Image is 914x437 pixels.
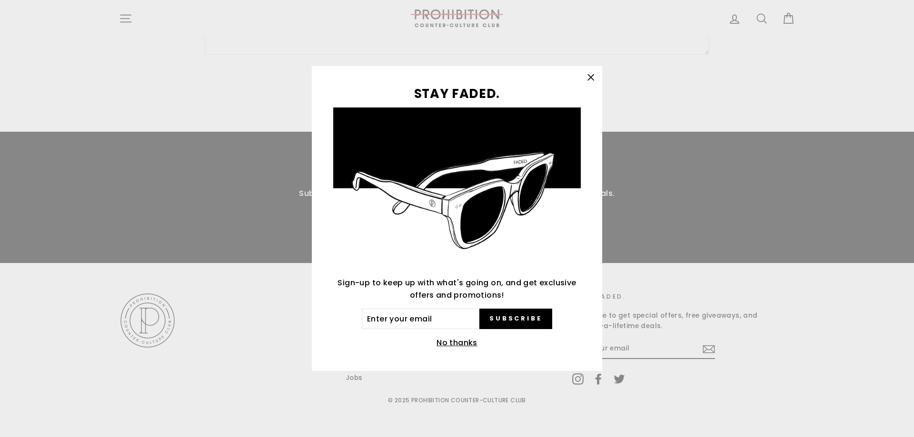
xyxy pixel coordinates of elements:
[479,309,552,330] button: Subscribe
[434,336,480,350] button: No thanks
[362,309,479,330] input: Enter your email
[333,277,581,301] p: Sign-up to keep up with what's going on, and get exclusive offers and promotions!
[489,314,542,323] span: Subscribe
[333,87,581,100] h3: STAY FADED.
